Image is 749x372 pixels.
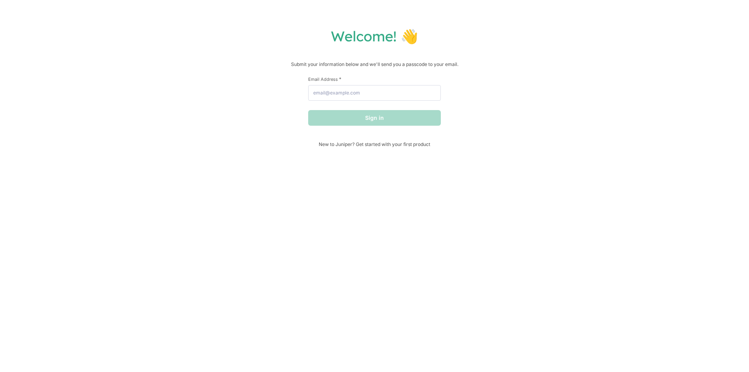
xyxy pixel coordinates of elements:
[8,27,741,45] h1: Welcome! 👋
[308,76,441,82] label: Email Address
[308,85,441,101] input: email@example.com
[8,61,741,68] p: Submit your information below and we'll send you a passcode to your email.
[339,76,341,82] span: This field is required.
[308,141,441,147] span: New to Juniper? Get started with your first product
